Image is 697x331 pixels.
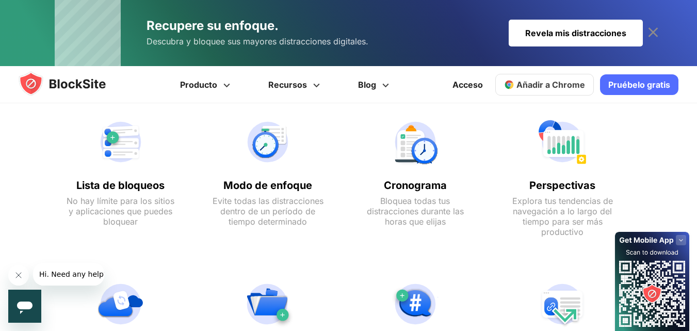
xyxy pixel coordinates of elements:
[495,74,594,96] a: Añadir a Chrome
[446,72,489,97] a: Acceso
[180,80,217,90] font: Producto
[512,196,613,237] font: Explora tus tendencias de navegación a lo largo del tiempo para ser más productivo
[147,18,279,33] font: Recupere su enfoque.
[213,196,323,227] font: Evite todas las distracciones dentro de un período de tiempo determinado
[223,179,312,192] font: Modo de enfoque
[504,80,514,90] img: chrome-icon.svg
[600,74,678,95] a: Pruébelo gratis
[147,36,368,46] font: Descubra y bloquee sus mayores distracciones digitales.
[8,265,29,286] iframe: Mensaje de cierre
[529,179,595,192] font: Perspectivas
[608,80,670,90] font: Pruébelo gratis
[251,66,341,103] a: Recursos
[76,179,165,192] font: Lista de bloqueos
[8,290,41,323] iframe: Botón para iniciar la ventana de mensajería
[516,80,585,90] font: Añadir a Chrome
[6,7,74,15] span: Hi. Need any help?
[67,196,174,227] font: No hay límite para los sitios y aplicaciones que puedes bloquear
[358,80,376,90] font: Blog
[384,179,447,192] font: Cronograma
[268,80,307,90] font: Recursos
[163,66,251,103] a: Producto
[341,66,410,103] a: Blog
[19,71,126,96] img: blocksite-icon.5d769676.svg
[367,196,464,227] font: Bloquea todas tus distracciones durante las horas que elijas
[525,28,626,38] font: Revela mis distracciones
[452,80,483,90] font: Acceso
[33,263,104,286] iframe: Mensaje de la compañía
